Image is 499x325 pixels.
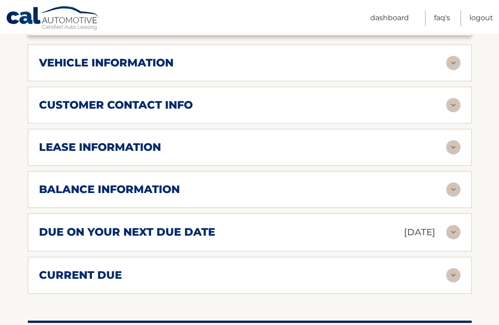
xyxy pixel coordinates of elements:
h2: lease information [39,141,161,154]
a: Logout [469,10,493,26]
img: accordion-rest.svg [446,182,460,197]
a: Dashboard [370,10,409,26]
img: accordion-rest.svg [446,98,460,112]
img: accordion-rest.svg [446,56,460,70]
img: accordion-rest.svg [446,140,460,154]
img: accordion-rest.svg [446,268,460,282]
p: [DATE] [404,224,435,240]
img: accordion-rest.svg [446,225,460,239]
a: Cal Automotive [6,6,100,32]
h2: vehicle information [39,56,174,70]
h2: balance information [39,183,180,196]
a: FAQ's [434,10,450,26]
h2: current due [39,268,122,282]
h2: due on your next due date [39,225,215,239]
h2: customer contact info [39,98,193,112]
